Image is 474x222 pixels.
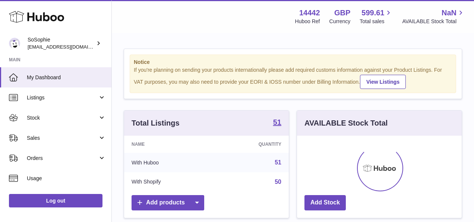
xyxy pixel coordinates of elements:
span: Orders [27,155,98,162]
th: Name [124,136,213,153]
strong: Notice [134,59,452,66]
strong: 14442 [299,8,320,18]
span: Sales [27,135,98,142]
a: 51 [275,159,281,166]
a: NaN AVAILABLE Stock Total [402,8,465,25]
strong: GBP [334,8,350,18]
td: With Huboo [124,153,213,172]
span: My Dashboard [27,74,106,81]
a: 599.61 Total sales [360,8,393,25]
span: Listings [27,94,98,101]
td: With Shopify [124,172,213,192]
span: [EMAIL_ADDRESS][DOMAIN_NAME] [28,44,110,50]
a: 51 [273,118,281,127]
a: 50 [275,179,281,185]
div: If you're planning on sending your products internationally please add required customs informati... [134,67,452,89]
div: Currency [329,18,351,25]
div: SoSophie [28,36,95,50]
a: View Listings [360,75,406,89]
img: internalAdmin-14442@internal.huboo.com [9,38,20,49]
span: Total sales [360,18,393,25]
a: Add products [132,195,204,210]
th: Quantity [213,136,289,153]
h3: Total Listings [132,118,180,128]
div: Huboo Ref [295,18,320,25]
h3: AVAILABLE Stock Total [304,118,388,128]
span: Stock [27,114,98,121]
a: Log out [9,194,102,207]
strong: 51 [273,118,281,126]
span: 599.61 [361,8,384,18]
span: Usage [27,175,106,182]
span: AVAILABLE Stock Total [402,18,465,25]
a: Add Stock [304,195,346,210]
span: NaN [442,8,456,18]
